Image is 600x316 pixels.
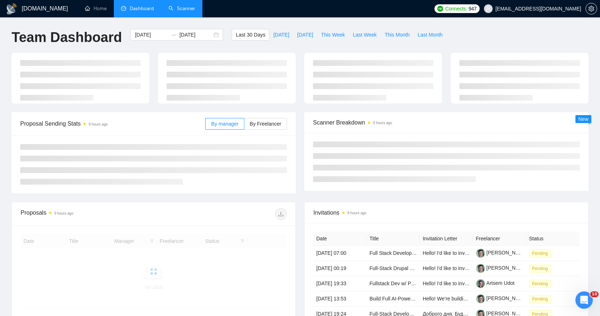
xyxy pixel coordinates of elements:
[476,280,515,286] a: Artsem Udot
[367,291,420,307] td: Build Full AI-Powered Job Application SaaS Platform (Frontend + Backend + GPT Integration)
[420,232,473,246] th: Invitation Letter
[367,261,420,276] td: Full-Stack Drupal Developer for Law Firm Website (English-Only)
[236,31,265,39] span: Last 30 Days
[54,211,73,215] time: 9 hours ago
[135,31,168,39] input: Start date
[575,291,593,309] iframe: Intercom live chat
[476,279,485,288] img: c1IJnASR216B_qLKOdVHlFczQ1diiWdP6XTUU_Bde8sayunt74jRkDwX7Fkae-K6RX
[578,116,588,122] span: New
[313,232,367,246] th: Date
[381,29,413,41] button: This Month
[529,265,554,271] a: Pending
[437,6,443,12] img: upwork-logo.png
[476,249,485,258] img: c1Tebym3BND9d52IcgAhOjDIggZNrr93DrArCnDDhQCo9DNa2fMdUdlKkX3cX7l7jn
[590,291,599,297] span: 10
[168,5,195,12] a: searchScanner
[526,232,579,246] th: Status
[20,119,205,128] span: Proposal Sending Stats
[529,281,554,286] a: Pending
[529,296,554,302] a: Pending
[293,29,317,41] button: [DATE]
[476,265,528,271] a: [PERSON_NAME]
[586,6,597,12] a: setting
[313,276,367,291] td: [DATE] 19:33
[529,265,551,273] span: Pending
[211,121,238,127] span: By manager
[367,276,420,291] td: Fullstack Dev w/ Python Exp
[313,291,367,307] td: [DATE] 13:53
[473,232,526,246] th: Freelancer
[89,122,108,126] time: 9 hours ago
[529,250,554,256] a: Pending
[373,121,392,125] time: 9 hours ago
[313,208,579,217] span: Invitations
[273,31,289,39] span: [DATE]
[476,295,528,301] a: [PERSON_NAME]
[586,3,597,14] button: setting
[130,5,154,12] span: Dashboard
[353,31,377,39] span: Last Week
[313,246,367,261] td: [DATE] 07:00
[385,31,410,39] span: This Month
[476,250,528,256] a: [PERSON_NAME]
[21,208,154,220] div: Proposals
[317,29,349,41] button: This Week
[347,211,367,215] time: 9 hours ago
[369,250,543,256] a: Full Stack Developer for AI-Powered User Interface and Document Extraction
[529,249,551,257] span: Pending
[321,31,345,39] span: This Week
[297,31,313,39] span: [DATE]
[12,29,122,46] h1: Team Dashboard
[171,32,176,38] span: to
[179,31,212,39] input: End date
[349,29,381,41] button: Last Week
[6,3,17,15] img: logo
[417,31,442,39] span: Last Month
[313,261,367,276] td: [DATE] 00:19
[468,5,476,13] span: 947
[85,5,107,12] a: homeHome
[171,32,176,38] span: swap-right
[367,246,420,261] td: Full Stack Developer for AI-Powered User Interface and Document Extraction
[250,121,281,127] span: By Freelancer
[313,118,580,127] span: Scanner Breakdown
[529,280,551,288] span: Pending
[121,6,126,11] span: dashboard
[529,295,551,303] span: Pending
[413,29,446,41] button: Last Month
[369,296,579,302] a: Build Full AI-Powered Job Application SaaS Platform (Frontend + Backend + GPT Integration)
[367,232,420,246] th: Title
[476,294,485,303] img: c1Tebym3BND9d52IcgAhOjDIggZNrr93DrArCnDDhQCo9DNa2fMdUdlKkX3cX7l7jn
[269,29,293,41] button: [DATE]
[232,29,269,41] button: Last 30 Days
[445,5,467,13] span: Connects:
[369,265,515,271] a: Full-Stack Drupal Developer for Law Firm Website (English-Only)
[486,6,491,11] span: user
[476,264,485,273] img: c1Tebym3BND9d52IcgAhOjDIggZNrr93DrArCnDDhQCo9DNa2fMdUdlKkX3cX7l7jn
[369,281,433,286] a: Fullstack Dev w/ Python Exp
